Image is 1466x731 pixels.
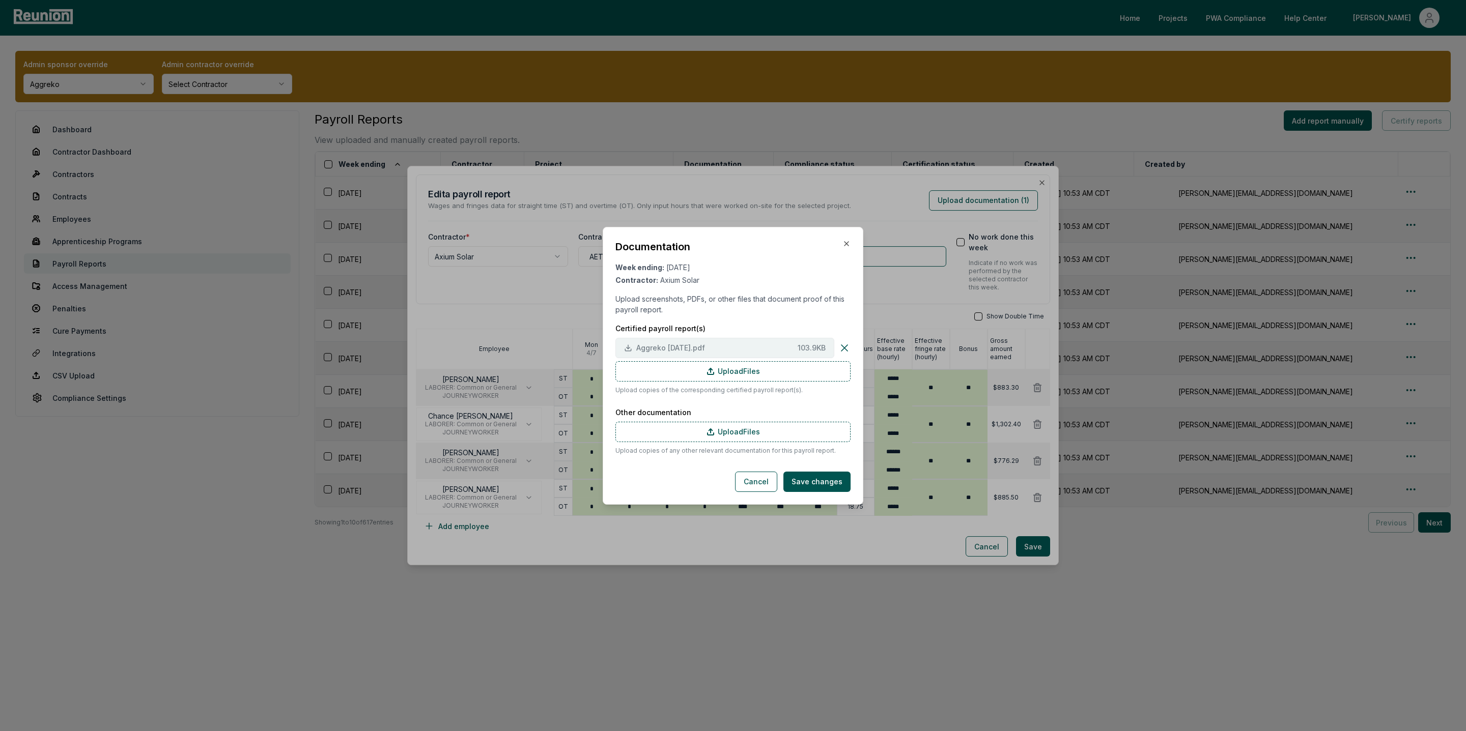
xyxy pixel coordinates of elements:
[615,263,664,272] span: Week ending:
[615,275,851,285] div: Axium Solar
[615,262,851,273] div: [DATE]
[615,276,658,284] span: Contractor:
[615,323,851,334] label: Certified payroll report(s)
[798,342,826,353] span: 103.9 KB
[735,472,777,492] button: Cancel
[615,294,851,315] p: Upload screenshots, PDFs, or other files that document proof of this payroll report.
[636,342,794,353] span: Aggreko [DATE].pdf
[615,386,851,395] p: Upload copies of the corresponding certified payroll report(s).
[615,407,851,418] label: Other documentation
[615,338,834,358] button: Aggreko [DATE].pdf 103.9KB
[615,240,690,254] h2: Documentation
[615,361,851,382] label: Upload Files
[615,422,851,442] label: Upload Files
[615,446,851,455] p: Upload copies of any other relevant documentation for this payroll report.
[783,472,851,492] button: Save changes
